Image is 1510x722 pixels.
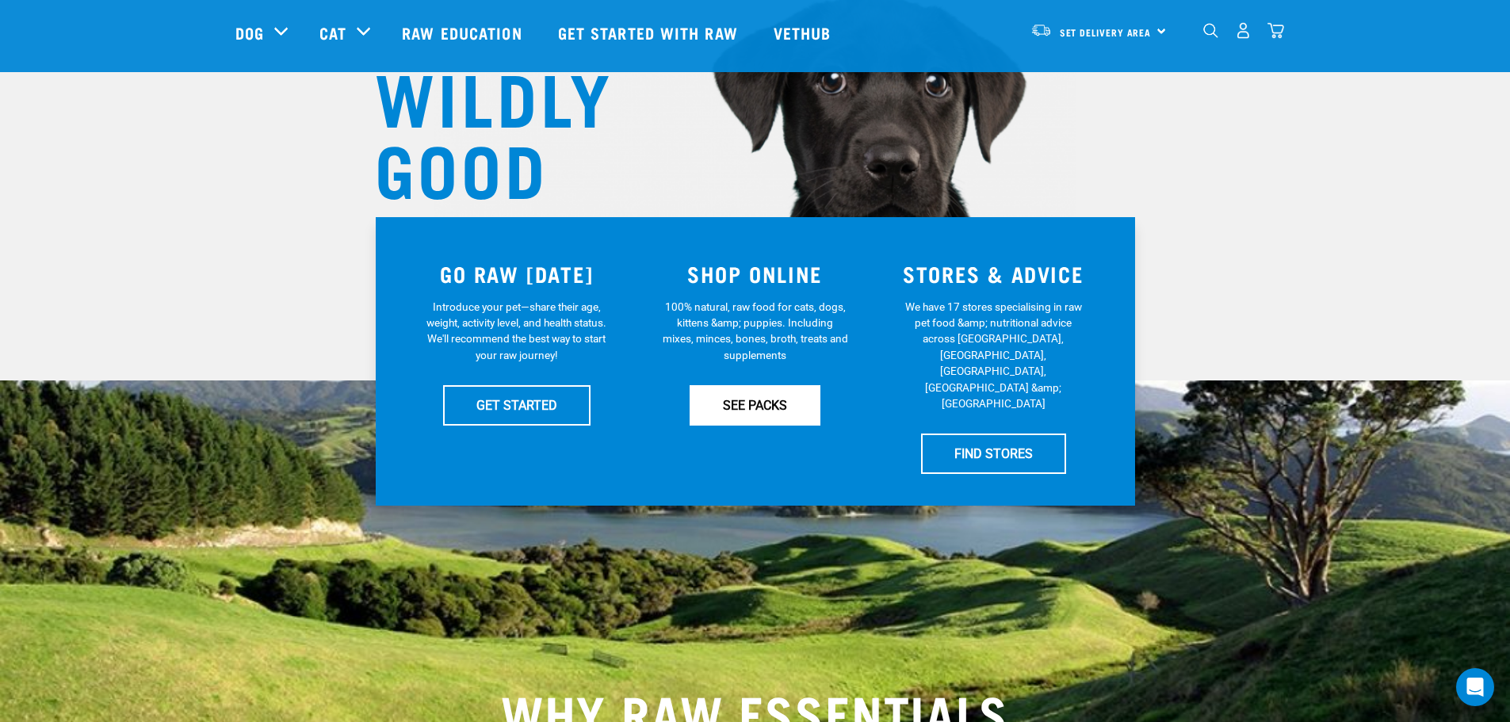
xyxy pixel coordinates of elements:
a: Get started with Raw [542,1,758,64]
img: user.png [1235,22,1252,39]
h3: SHOP ONLINE [645,262,865,286]
a: FIND STORES [921,434,1066,473]
p: Introduce your pet—share their age, weight, activity level, and health status. We'll recommend th... [423,299,610,364]
a: Cat [319,21,346,44]
span: Set Delivery Area [1060,29,1152,35]
a: SEE PACKS [690,385,820,425]
img: home-icon-1@2x.png [1203,23,1218,38]
h3: GO RAW [DATE] [407,262,627,286]
img: van-moving.png [1030,23,1052,37]
img: home-icon@2x.png [1267,22,1284,39]
a: Vethub [758,1,851,64]
h3: STORES & ADVICE [884,262,1103,286]
p: We have 17 stores specialising in raw pet food &amp; nutritional advice across [GEOGRAPHIC_DATA],... [900,299,1087,412]
h1: WILDLY GOOD NUTRITION [375,59,692,273]
a: GET STARTED [443,385,591,425]
p: 100% natural, raw food for cats, dogs, kittens &amp; puppies. Including mixes, minces, bones, bro... [662,299,848,364]
div: Open Intercom Messenger [1456,668,1494,706]
a: Raw Education [386,1,541,64]
a: Dog [235,21,264,44]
